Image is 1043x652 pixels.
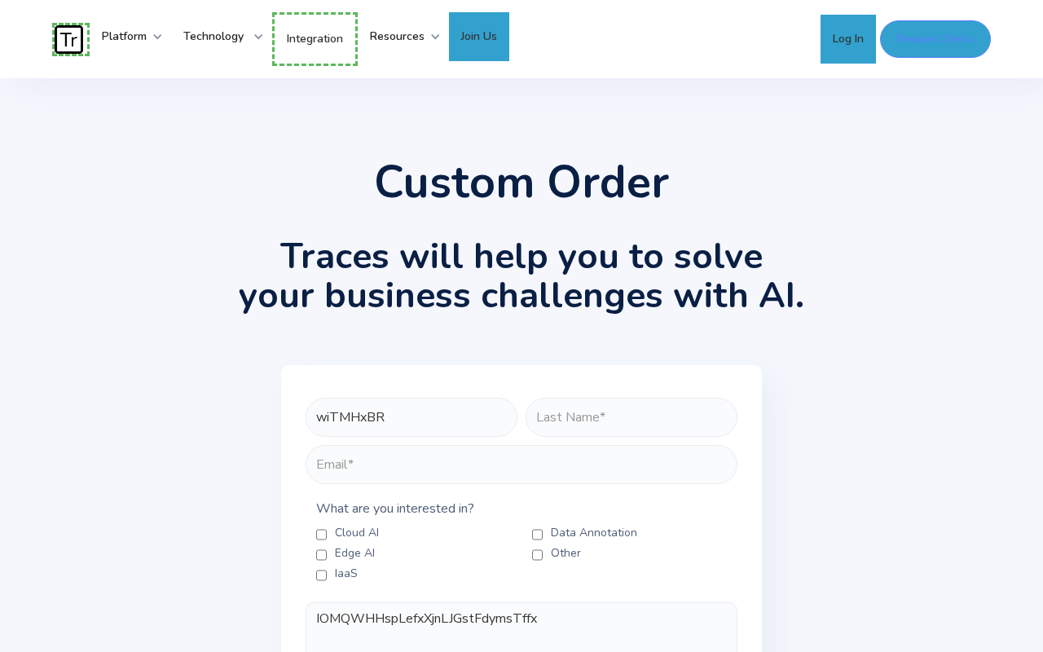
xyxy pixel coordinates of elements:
[551,545,581,562] span: Other
[306,445,737,484] input: Email*
[316,569,327,582] input: IaaS
[551,525,637,541] span: Data Annotation
[449,12,509,61] a: Join Us
[316,548,327,562] input: Edge AI
[52,23,90,56] a: home
[306,398,517,437] input: First Name*
[335,545,375,562] span: Edge AI
[880,20,991,58] a: Request Demo
[239,237,804,316] h2: Traces will help you to solve your business challenges with AI.
[316,528,327,541] input: Cloud AI
[335,566,358,582] span: IaaS
[102,29,147,44] strong: Platform
[183,29,244,44] strong: Technology
[306,500,737,517] label: What are you interested in?
[272,12,358,66] a: Integration
[370,29,425,44] strong: Resources
[526,398,737,437] input: Last Name*
[358,12,441,61] div: Resources
[171,12,264,61] div: Technology
[532,548,543,562] input: Other
[90,12,163,61] div: Platform
[374,160,669,205] h1: Custom Order
[335,525,379,541] span: Cloud AI
[821,15,876,64] a: Log In
[55,25,83,54] img: Traces Logo
[532,528,543,541] input: Data Annotation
